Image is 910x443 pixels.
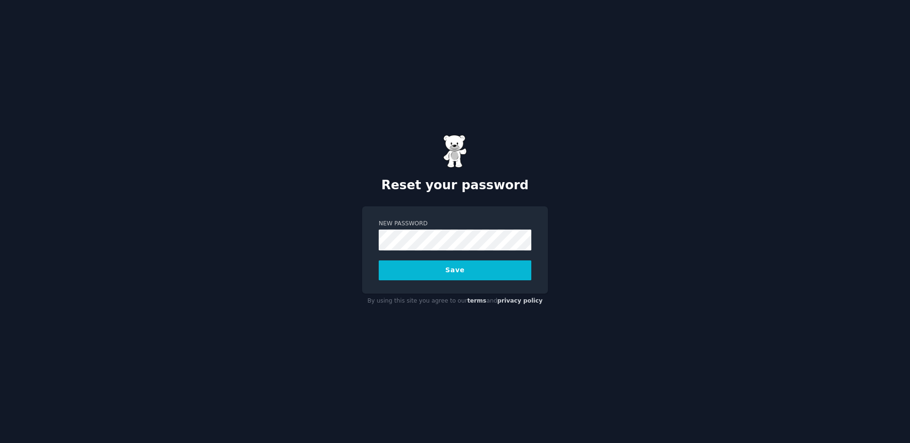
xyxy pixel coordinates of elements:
a: terms [467,297,486,304]
button: Save [379,260,531,280]
label: New Password [379,220,531,228]
a: privacy policy [497,297,543,304]
div: By using this site you agree to our and [362,294,548,309]
h2: Reset your password [362,178,548,193]
img: Gummy Bear [443,135,467,168]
